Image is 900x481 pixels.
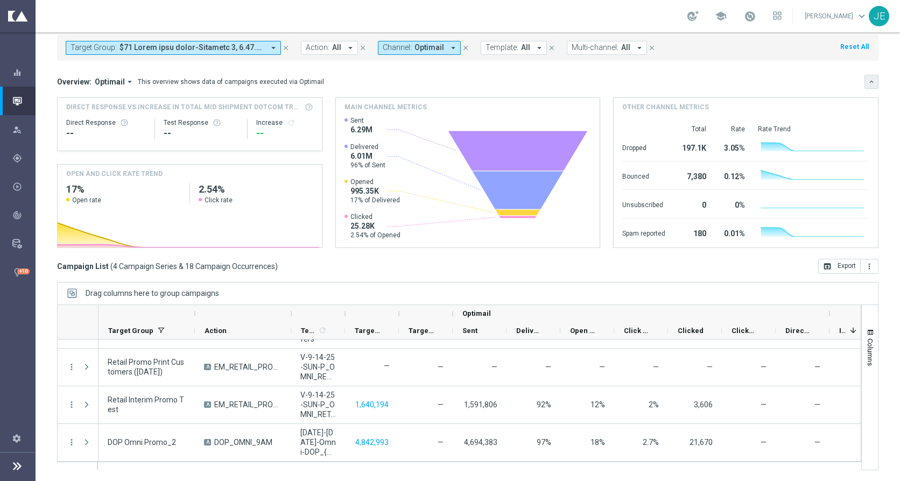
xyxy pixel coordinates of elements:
[12,211,36,220] div: track_changes Analyze
[350,143,385,151] span: Delivered
[719,125,745,133] div: Rate
[859,326,868,335] i: refresh
[572,43,618,52] span: Multi-channel:
[350,213,400,221] span: Clicked
[108,357,186,377] span: Retail Promo Print Customers (June 2024)
[350,161,385,169] span: 96% of Sent
[58,424,99,462] div: Press SPACE to select this row.
[344,102,427,112] h4: Main channel metrics
[12,125,36,134] button: person_search Explore
[537,438,551,447] span: Delivery Rate = Delivered / Sent
[350,186,400,196] span: 995.35K
[359,44,367,52] i: close
[621,43,630,52] span: All
[350,116,372,125] span: Sent
[622,195,665,213] div: Unsubscribed
[108,437,176,447] span: DOP Omni Promo_2
[66,169,163,179] h4: OPEN AND CLICK RATE TREND
[448,43,458,53] i: arrow_drop_down
[354,398,390,412] button: 1,640,194
[857,324,868,336] span: Calculate column
[125,77,135,87] i: arrow_drop_down
[300,390,336,419] span: V-9-14-25-SUN-P_OMNI_RET, V-9-16-25-TUE-P_OMNI_RET, V-9-19-25-FRI-P_OMNI_RET
[856,10,868,22] span: keyboard_arrow_down
[818,261,878,270] multiple-options-button: Export to CSV
[715,10,727,22] span: school
[567,41,647,55] button: Multi-channel: All arrow_drop_down
[649,400,659,409] span: Click Rate = Clicked / Opened
[12,210,35,220] div: Analyze
[355,327,381,335] span: Targeted Customers
[275,261,278,271] span: )
[358,42,368,54] button: close
[678,224,706,241] div: 180
[12,239,35,249] div: Data Studio
[204,439,211,445] span: A
[761,438,767,447] span: —
[653,363,659,371] span: Click Rate = Clicked / Opened
[384,361,390,371] label: —
[814,363,820,371] span: —
[95,77,125,87] span: Optimail
[12,97,36,105] button: Mission Control
[5,424,28,452] div: Settings
[12,58,35,87] div: Dashboard
[67,400,76,409] button: more_vert
[306,43,329,52] span: Action:
[350,196,400,204] span: 17% of Delivered
[462,327,477,335] span: Sent
[108,395,186,414] span: Retail Interim Promo Test
[86,289,219,298] div: Row Groups
[138,77,324,87] div: This overview shows data of campaigns executed via Optimail
[12,68,36,77] button: equalizer Dashboard
[92,77,138,87] button: Optimail arrow_drop_down
[12,125,35,135] div: Explore
[648,44,656,52] i: close
[71,43,117,52] span: Target Group:
[350,221,400,231] span: 25.28K
[66,102,301,112] span: Direct Response VS Increase In Total Mid Shipment Dotcom Transaction Amount
[622,167,665,184] div: Bounced
[622,138,665,155] div: Dropped
[110,261,113,271] span: (
[535,43,544,53] i: arrow_drop_down
[12,182,36,191] div: play_circle_outline Execute
[545,363,551,371] span: Delivery Rate = Delivered / Sent
[350,151,385,161] span: 6.01M
[678,138,706,155] div: 197.1K
[599,363,605,371] span: Open Rate = Opened / Delivered
[12,154,36,162] button: gps_fixed Plan
[113,261,275,271] span: 4 Campaign Series & 18 Campaign Occurrences
[204,364,211,370] span: A
[378,41,461,55] button: Channel: Optimail arrow_drop_down
[678,167,706,184] div: 7,380
[818,259,861,274] button: open_in_browser Export
[12,68,22,77] i: equalizer
[521,43,530,52] span: All
[57,261,278,271] h3: Campaign List
[301,41,358,55] button: Action: All arrow_drop_down
[205,327,227,335] span: Action
[491,363,497,371] span: —
[678,195,706,213] div: 0
[12,258,35,286] div: Optibot
[719,195,745,213] div: 0%
[67,362,76,372] button: more_vert
[694,400,713,409] span: 3,606
[86,289,219,298] span: Drag columns here to group campaigns
[164,118,238,127] div: Test Response
[438,400,444,409] span: —
[12,87,35,115] div: Mission Control
[214,362,282,372] span: EM_RETAIL_PROMO
[12,153,22,163] i: gps_fixed
[12,153,35,163] div: Plan
[719,167,745,184] div: 0.12%
[866,338,875,366] span: Columns
[66,183,181,196] h2: 17%
[17,268,30,274] div: +10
